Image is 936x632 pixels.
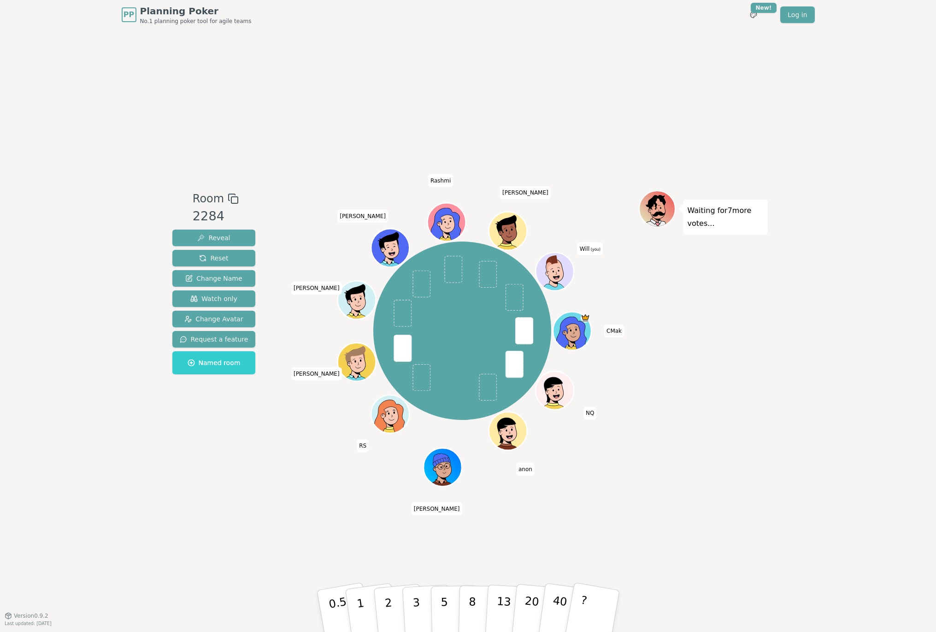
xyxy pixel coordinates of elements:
span: Last updated: [DATE] [5,621,52,626]
button: Watch only [172,290,256,307]
p: Waiting for 7 more votes... [688,204,763,230]
button: Click to change your avatar [537,254,573,289]
span: Click to change your name [516,462,535,475]
span: Click to change your name [291,367,342,380]
button: Version0.9.2 [5,612,48,620]
div: New! [751,3,777,13]
span: Click to change your name [291,282,342,295]
span: Reset [199,254,228,263]
a: Log in [780,6,814,23]
button: New! [745,6,762,23]
span: Request a feature [180,335,248,344]
span: Click to change your name [604,325,624,337]
a: PPPlanning PokerNo.1 planning poker tool for agile teams [122,5,252,25]
button: Change Avatar [172,311,256,327]
span: Click to change your name [337,209,388,222]
button: Reset [172,250,256,266]
button: Request a feature [172,331,256,348]
button: Named room [172,351,256,374]
span: Version 0.9.2 [14,612,48,620]
button: Change Name [172,270,256,287]
span: Click to change your name [357,439,369,452]
button: Reveal [172,230,256,246]
span: Click to change your name [500,186,551,199]
span: Click to change your name [583,407,596,419]
span: No.1 planning poker tool for agile teams [140,18,252,25]
span: Click to change your name [577,242,603,255]
span: Click to change your name [412,502,462,515]
span: Change Name [185,274,242,283]
span: Click to change your name [428,174,453,187]
span: Watch only [190,294,237,303]
span: Named room [188,358,241,367]
span: CMak is the host [581,313,590,323]
span: (you) [589,247,600,251]
div: 2284 [193,207,239,226]
span: Planning Poker [140,5,252,18]
span: Reveal [197,233,230,242]
span: Change Avatar [184,314,243,324]
span: Room [193,190,224,207]
span: PP [124,9,134,20]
